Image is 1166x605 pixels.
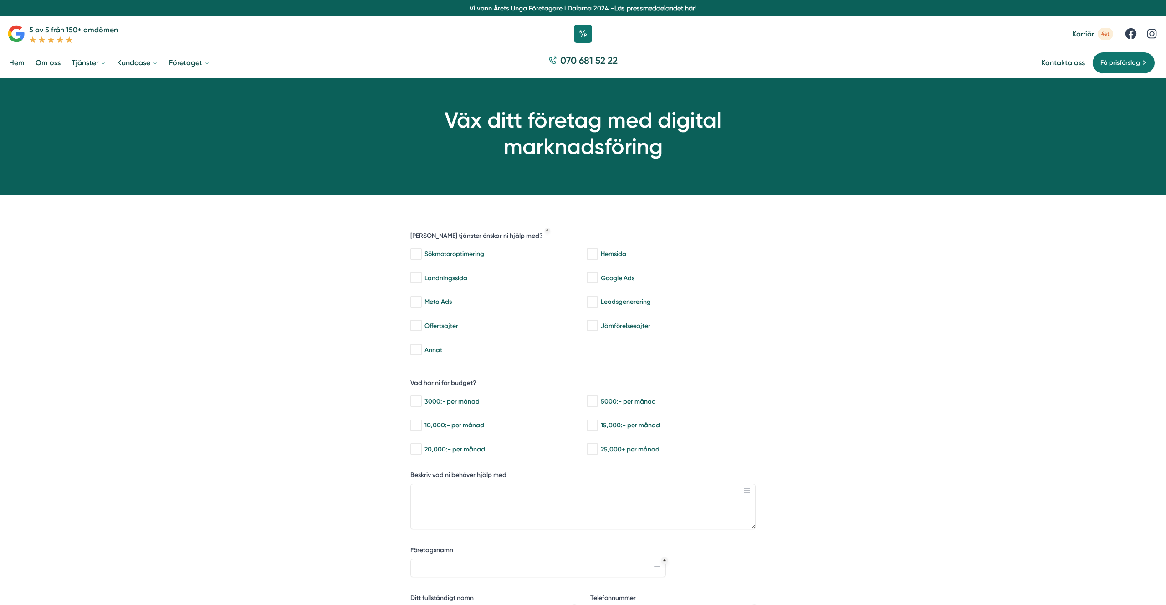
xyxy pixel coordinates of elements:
div: Obligatoriskt [663,559,666,562]
input: Jämförelsesajter [587,321,597,330]
input: Meta Ads [410,297,421,307]
span: 4st [1098,28,1113,40]
input: 15,000:- per månad [587,421,597,430]
h1: Väx ditt företag med digital marknadsföring [373,107,793,159]
input: 20,000:- per månad [410,445,421,454]
a: 070 681 52 22 [545,54,621,72]
a: Kundcase [115,51,160,74]
a: Kontakta oss [1041,58,1085,67]
a: Få prisförslag [1092,52,1155,74]
label: Beskriv vad ni behöver hjälp med [410,471,756,482]
span: Karriär [1072,30,1094,38]
input: 25,000+ per månad [587,445,597,454]
a: Läs pressmeddelandet här! [614,5,696,12]
input: Annat [410,345,421,354]
input: 10,000:- per månad [410,421,421,430]
input: Hemsida [587,250,597,259]
p: Vi vann Årets Unga Företagare i Dalarna 2024 – [4,4,1162,13]
span: Få prisförslag [1100,58,1140,68]
a: Karriär 4st [1072,28,1113,40]
p: 5 av 5 från 150+ omdömen [29,24,118,36]
label: Ditt fullständigt namn [410,594,576,605]
input: Google Ads [587,273,597,282]
label: Företagsnamn [410,546,666,557]
div: Obligatoriskt [546,229,549,232]
input: Leadsgenerering [587,297,597,307]
input: Sökmotoroptimering [410,250,421,259]
input: Landningssida [410,273,421,282]
input: 5000:- per månad [587,397,597,406]
label: Telefonnummer [590,594,756,605]
a: Företaget [167,51,212,74]
a: Tjänster [70,51,108,74]
input: Offertsajter [410,321,421,330]
span: 070 681 52 22 [560,54,618,67]
input: 3000:- per månad [410,397,421,406]
a: Om oss [34,51,62,74]
a: Hem [7,51,26,74]
h5: [PERSON_NAME] tjänster önskar ni hjälp med? [410,231,543,243]
h5: Vad har ni för budget? [410,379,476,390]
